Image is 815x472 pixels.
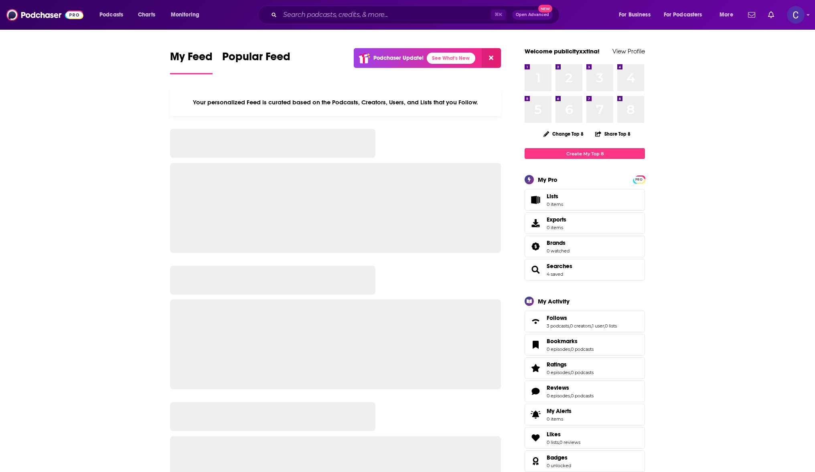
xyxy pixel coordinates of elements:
[659,8,714,21] button: open menu
[787,6,805,24] button: Show profile menu
[547,338,594,345] a: Bookmarks
[516,13,549,17] span: Open Advanced
[547,416,572,422] span: 0 items
[547,239,566,246] span: Brands
[527,339,543,350] a: Bookmarks
[559,439,560,445] span: ,
[547,384,594,391] a: Reviews
[170,89,501,116] div: Your personalized Feed is curated based on the Podcasts, Creators, Users, and Lists that you Follow.
[512,10,553,20] button: Open AdvancedNew
[570,370,571,375] span: ,
[765,8,777,22] a: Show notifications dropdown
[570,323,591,329] a: 0 creators
[525,380,645,402] span: Reviews
[525,334,645,356] span: Bookmarks
[99,9,123,20] span: Podcasts
[547,314,617,321] a: Follows
[525,427,645,449] span: Likes
[547,323,569,329] a: 3 podcasts
[547,271,563,277] a: 4 saved
[591,323,592,329] span: ,
[525,47,600,55] a: Welcome publicityxxtina!
[547,248,570,254] a: 0 watched
[547,407,572,415] span: My Alerts
[165,8,210,21] button: open menu
[547,439,559,445] a: 0 lists
[170,50,213,68] span: My Feed
[527,456,543,467] a: Badges
[547,463,571,468] a: 0 unlocked
[634,177,644,183] span: PRO
[280,8,491,21] input: Search podcasts, credits, & more...
[604,323,605,329] span: ,
[94,8,134,21] button: open menu
[266,6,567,24] div: Search podcasts, credits, & more...
[527,241,543,252] a: Brands
[525,236,645,257] span: Brands
[547,216,566,223] span: Exports
[527,316,543,327] a: Follows
[538,5,553,12] span: New
[571,370,594,375] a: 0 podcasts
[525,212,645,234] a: Exports
[133,8,160,21] a: Charts
[525,404,645,425] a: My Alerts
[222,50,290,74] a: Popular Feed
[539,129,588,139] button: Change Top 8
[612,47,645,55] a: View Profile
[527,218,543,229] span: Exports
[525,148,645,159] a: Create My Top 8
[538,297,570,305] div: My Activity
[571,393,594,399] a: 0 podcasts
[525,189,645,211] a: Lists
[592,323,604,329] a: 1 user
[547,193,558,200] span: Lists
[605,323,617,329] a: 0 lists
[570,346,571,352] span: ,
[527,409,543,420] span: My Alerts
[787,6,805,24] img: User Profile
[560,439,580,445] a: 0 reviews
[6,7,83,22] img: Podchaser - Follow, Share and Rate Podcasts
[547,201,563,207] span: 0 items
[613,8,661,21] button: open menu
[547,454,568,461] span: Badges
[138,9,155,20] span: Charts
[664,9,702,20] span: For Podcasters
[720,9,733,20] span: More
[570,393,571,399] span: ,
[373,55,424,61] p: Podchaser Update!
[619,9,651,20] span: For Business
[547,431,561,438] span: Likes
[222,50,290,68] span: Popular Feed
[547,393,570,399] a: 0 episodes
[491,10,506,20] span: ⌘ K
[547,361,594,368] a: Ratings
[571,346,594,352] a: 0 podcasts
[547,361,567,368] span: Ratings
[527,194,543,205] span: Lists
[547,346,570,352] a: 0 episodes
[547,225,566,230] span: 0 items
[527,386,543,397] a: Reviews
[547,262,572,270] a: Searches
[547,431,580,438] a: Likes
[569,323,570,329] span: ,
[547,454,571,461] a: Badges
[634,176,644,182] a: PRO
[527,264,543,275] a: Searches
[547,239,570,246] a: Brands
[745,8,758,22] a: Show notifications dropdown
[525,311,645,332] span: Follows
[547,338,578,345] span: Bookmarks
[547,370,570,375] a: 0 episodes
[525,259,645,281] span: Searches
[527,432,543,444] a: Likes
[525,357,645,379] span: Ratings
[171,9,199,20] span: Monitoring
[595,126,631,142] button: Share Top 8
